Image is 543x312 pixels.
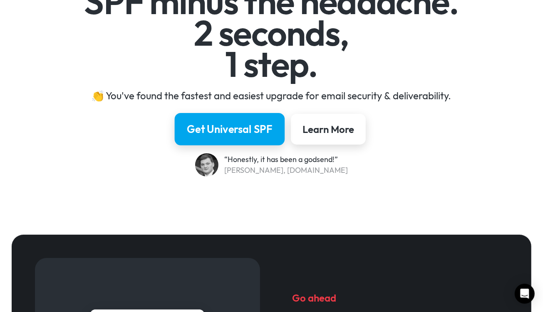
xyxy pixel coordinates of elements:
div: Open Intercom Messenger [515,284,535,304]
a: Get Universal SPF [175,113,285,145]
div: “Honestly, it has been a godsend!” [224,154,348,165]
div: Get Universal SPF [187,122,273,136]
div: 👏 You've found the fastest and easiest upgrade for email security & deliverability. [30,89,513,102]
div: [PERSON_NAME], [DOMAIN_NAME] [224,165,348,176]
h5: Go ahead [292,291,499,305]
a: Learn More [291,114,366,145]
div: Learn More [302,123,354,136]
